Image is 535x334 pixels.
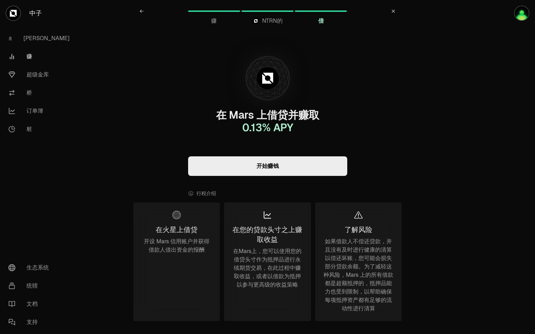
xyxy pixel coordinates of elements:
[27,70,49,79] font: 超级金库
[3,295,75,313] a: 文档
[196,190,216,197] font: 行程介绍
[188,3,240,20] a: 赚
[3,84,75,102] a: 桥
[3,29,75,47] a: [PERSON_NAME]
[29,8,42,18] font: 中子
[3,313,75,331] a: 支持
[27,282,38,290] font: 统辖
[3,120,75,138] a: 桩
[232,247,302,289] div: 在Mars上，您可以使用您的借贷头寸作为抵押品进行永续期货交易，在此过程中赚取收益，或者以借款为抵押以参与更高级的收益策略
[27,264,49,272] font: 生态系统
[3,259,75,277] a: 生态系统
[142,237,211,254] div: 开设 Mars 信用账户并获得借款人借出资金的报酬
[23,34,70,43] font: [PERSON_NAME]
[232,225,302,244] div: 在您的贷款头寸之上赚取收益
[3,277,75,295] a: 统辖
[27,318,38,326] font: 支持
[188,156,347,176] a: 开始赚钱
[262,17,283,25] span: NTRN的
[27,52,32,61] font: 赚
[318,17,324,25] span: 借
[344,225,372,235] div: 了解风险
[257,67,279,89] img: NTRN的
[3,66,75,84] a: 超级金库
[3,47,75,66] a: 赚
[27,89,32,97] font: 桥
[27,125,32,133] font: 桩
[252,17,259,24] img: NTRN的
[211,17,217,25] span: 赚
[27,107,43,115] font: 订单簿
[324,237,393,313] div: 如果借款人不偿还贷款，并且没有及时进行健康的清算以偿还坏账，您可能会损失部分贷款余额。为了减轻这种风险，Mars 上的所有借款都是超额抵押的，抵押品能力也受到限制，以帮助确保每项抵押资产都有足够...
[27,300,38,308] font: 文档
[242,121,293,134] span: 0.13% APY
[3,102,75,120] a: 订单簿
[515,6,529,20] img: 开普尔
[242,3,293,20] a: NTRN的NTRN的
[216,108,319,134] span: 在 Mars 上借贷并赚取
[156,225,198,235] div: 在火星上借贷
